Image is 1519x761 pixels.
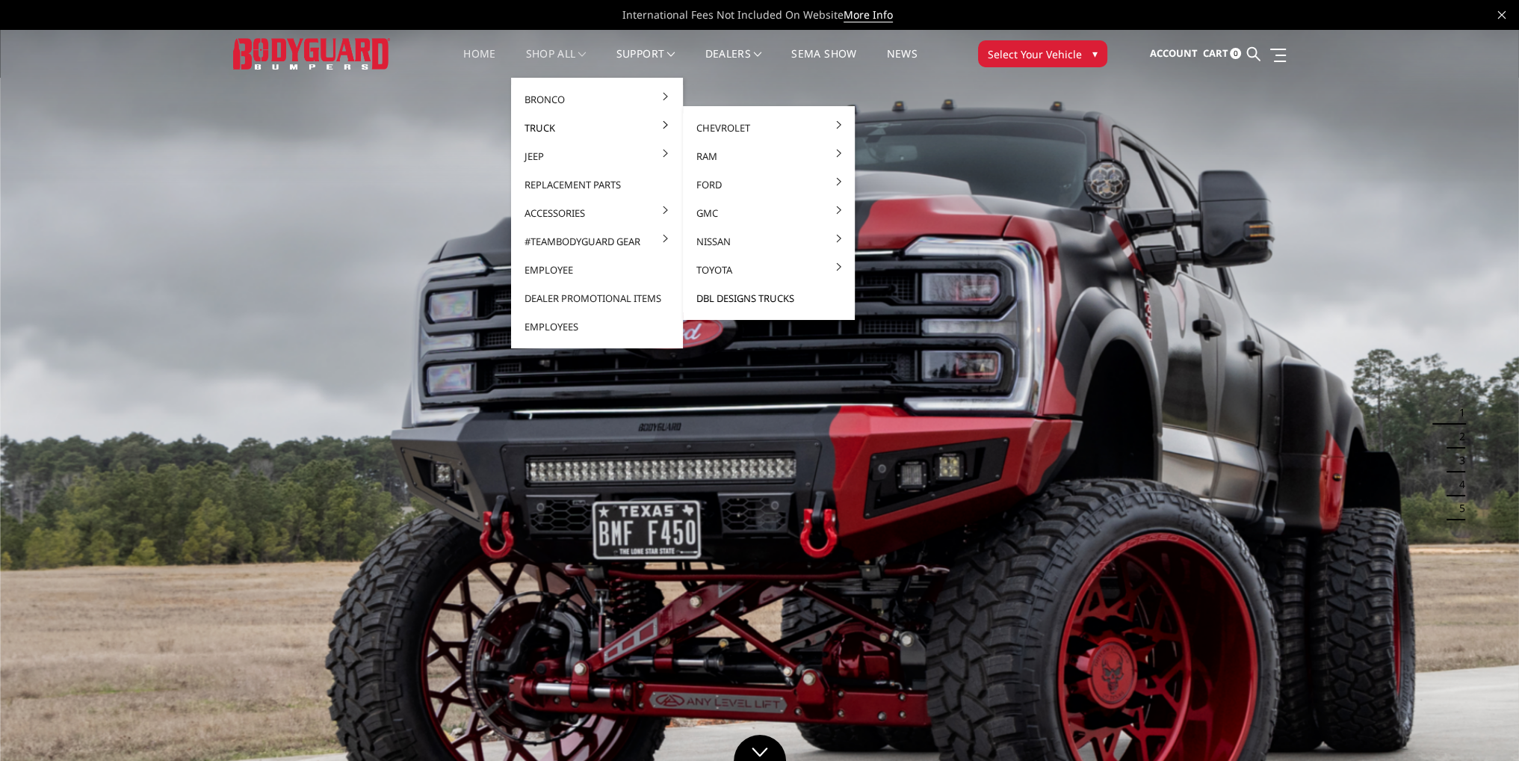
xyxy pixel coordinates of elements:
a: Employee [517,256,677,284]
a: Replacement Parts [517,170,677,199]
a: More Info [844,7,893,22]
a: Employees [517,312,677,341]
a: Ford [689,170,849,199]
a: Account [1149,34,1197,74]
a: Dealer Promotional Items [517,284,677,312]
span: 0 [1230,48,1241,59]
span: Select Your Vehicle [988,46,1082,62]
img: BODYGUARD BUMPERS [233,38,390,69]
span: Account [1149,46,1197,60]
button: 4 of 5 [1450,472,1465,496]
a: Ram [689,142,849,170]
a: Home [463,49,495,78]
a: Bronco [517,85,677,114]
a: SEMA Show [791,49,856,78]
a: Toyota [689,256,849,284]
a: Nissan [689,227,849,256]
iframe: Chat Widget [1444,689,1519,761]
button: 5 of 5 [1450,496,1465,520]
a: shop all [526,49,587,78]
button: Select Your Vehicle [978,40,1107,67]
a: DBL Designs Trucks [689,284,849,312]
a: Cart 0 [1202,34,1241,74]
a: Truck [517,114,677,142]
button: 2 of 5 [1450,425,1465,449]
a: Chevrolet [689,114,849,142]
a: Click to Down [734,735,786,761]
a: #TeamBodyguard Gear [517,227,677,256]
a: Accessories [517,199,677,227]
a: Support [616,49,675,78]
button: 1 of 5 [1450,401,1465,425]
button: 3 of 5 [1450,449,1465,472]
a: Jeep [517,142,677,170]
span: Cart [1202,46,1228,60]
a: News [886,49,917,78]
a: GMC [689,199,849,227]
a: Dealers [705,49,762,78]
span: ▾ [1092,46,1098,61]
